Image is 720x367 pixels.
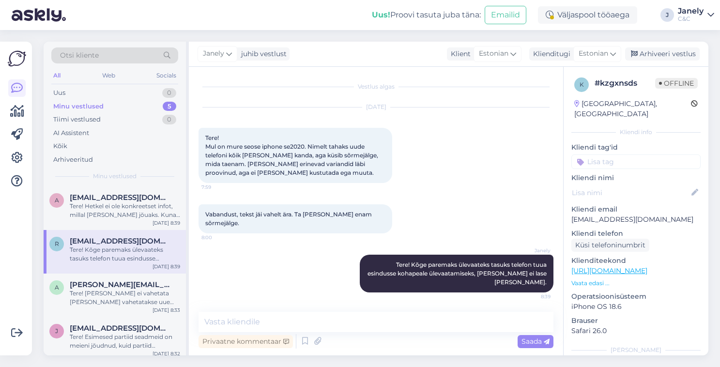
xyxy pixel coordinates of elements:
div: Küsi telefoninumbrit [571,239,649,252]
div: Vestlus algas [199,82,553,91]
div: Väljaspool tööaega [538,6,637,24]
span: 8:39 [514,293,551,300]
div: Uus [53,88,65,98]
div: [GEOGRAPHIC_DATA], [GEOGRAPHIC_DATA] [574,99,691,119]
div: Kõik [53,141,67,151]
span: jurjoreigo@gmail.com [70,324,170,333]
div: All [51,69,62,82]
span: Estonian [579,48,608,59]
span: A [55,284,59,291]
span: Minu vestlused [93,172,137,181]
div: [DATE] 8:39 [153,263,180,270]
p: Kliendi tag'id [571,142,701,153]
span: Tere! Kõge paremaks ülevaateks tasuks telefon tuua esindusse kohapeale ülevaatamiseks, [PERSON_NA... [368,261,548,286]
span: Reigina89@gmail.com [70,237,170,245]
input: Lisa nimi [572,187,689,198]
div: [DATE] 8:33 [153,306,180,314]
span: Saada [521,337,550,346]
div: Klienditugi [529,49,570,59]
div: Klient [447,49,471,59]
p: Kliendi telefon [571,229,701,239]
div: # kzgxnsds [595,77,655,89]
div: juhib vestlust [237,49,287,59]
div: Minu vestlused [53,102,104,111]
b: Uus! [372,10,390,19]
div: Web [100,69,117,82]
p: Vaata edasi ... [571,279,701,288]
div: [DATE] [199,103,553,111]
div: Arhiveeritud [53,155,93,165]
div: 0 [162,115,176,124]
div: [DATE] 8:32 [153,350,180,357]
div: [DATE] 8:39 [153,219,180,227]
div: J [660,8,674,22]
p: Kliendi nimi [571,173,701,183]
span: Offline [655,78,698,89]
span: 7:59 [201,183,238,191]
div: Janely [678,7,704,15]
div: Tere! Esimesed partiid seadmeid on meieni jõudnud, kuid partiid sisaldavad endiselt [PERSON_NAME]... [70,333,180,350]
a: [URL][DOMAIN_NAME] [571,266,647,275]
div: AI Assistent [53,128,89,138]
span: Tere! Mul on mure seose iphone se2020. Nimelt tahaks uude telefoni kǒik [PERSON_NAME] kanda, aga ... [205,134,380,176]
div: Tere! [PERSON_NAME] ei vahetata [PERSON_NAME] vahetatakse uue seadme vastu [PERSON_NAME] käigus, ... [70,289,180,306]
span: a [55,197,59,204]
div: Tere! Kõge paremaks ülevaateks tasuks telefon tuua esindusse kohapeale ülevaatamiseks, [PERSON_NA... [70,245,180,263]
div: Privaatne kommentaar [199,335,293,348]
div: Tere! Hetkel ei ole konkreetset infot, millal [PERSON_NAME] jõuaks. Kuna eeltellimusi on palju ja... [70,202,180,219]
div: Tiimi vestlused [53,115,101,124]
span: Otsi kliente [60,50,99,61]
span: anetteveski01@gmail.com [70,193,170,202]
div: Proovi tasuta juba täna: [372,9,481,21]
div: C&C [678,15,704,23]
button: Emailid [485,6,526,24]
a: JanelyC&C [678,7,714,23]
div: Socials [154,69,178,82]
span: 8:00 [201,234,238,241]
div: [PERSON_NAME] [571,346,701,354]
span: Estonian [479,48,508,59]
span: j [55,327,58,335]
p: [EMAIL_ADDRESS][DOMAIN_NAME] [571,214,701,225]
p: Klienditeekond [571,256,701,266]
div: 5 [163,102,176,111]
span: k [580,81,584,88]
div: Arhiveeri vestlus [625,47,700,61]
div: 0 [162,88,176,98]
span: Vabandust, tekst jäi vahelt ära. Ta [PERSON_NAME] enam sõrmejälge. [205,211,373,227]
p: Operatsioonisüsteem [571,291,701,302]
p: Brauser [571,316,701,326]
div: Kliendi info [571,128,701,137]
p: iPhone OS 18.6 [571,302,701,312]
span: R [55,240,59,247]
p: Safari 26.0 [571,326,701,336]
span: Aleksandr.jegorov@icloud.com [70,280,170,289]
span: Janely [514,247,551,254]
span: Janely [203,48,224,59]
img: Askly Logo [8,49,26,68]
p: Kliendi email [571,204,701,214]
input: Lisa tag [571,154,701,169]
